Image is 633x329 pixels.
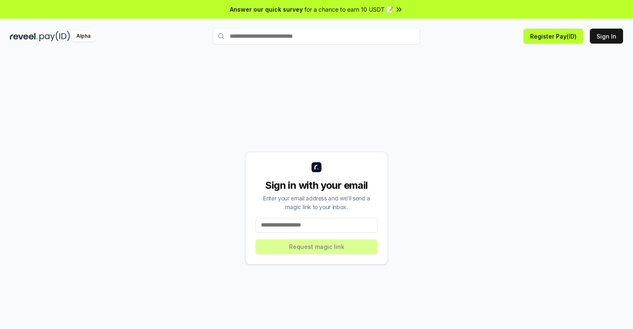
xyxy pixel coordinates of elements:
div: Sign in with your email [256,179,377,192]
img: logo_small [312,162,321,172]
button: Register Pay(ID) [523,29,583,44]
div: Enter your email address and we’ll send a magic link to your inbox. [256,194,377,211]
button: Sign In [590,29,623,44]
img: pay_id [39,31,70,41]
span: Answer our quick survey [230,5,303,14]
span: for a chance to earn 10 USDT 📝 [304,5,393,14]
img: reveel_dark [10,31,38,41]
div: Alpha [72,31,95,41]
